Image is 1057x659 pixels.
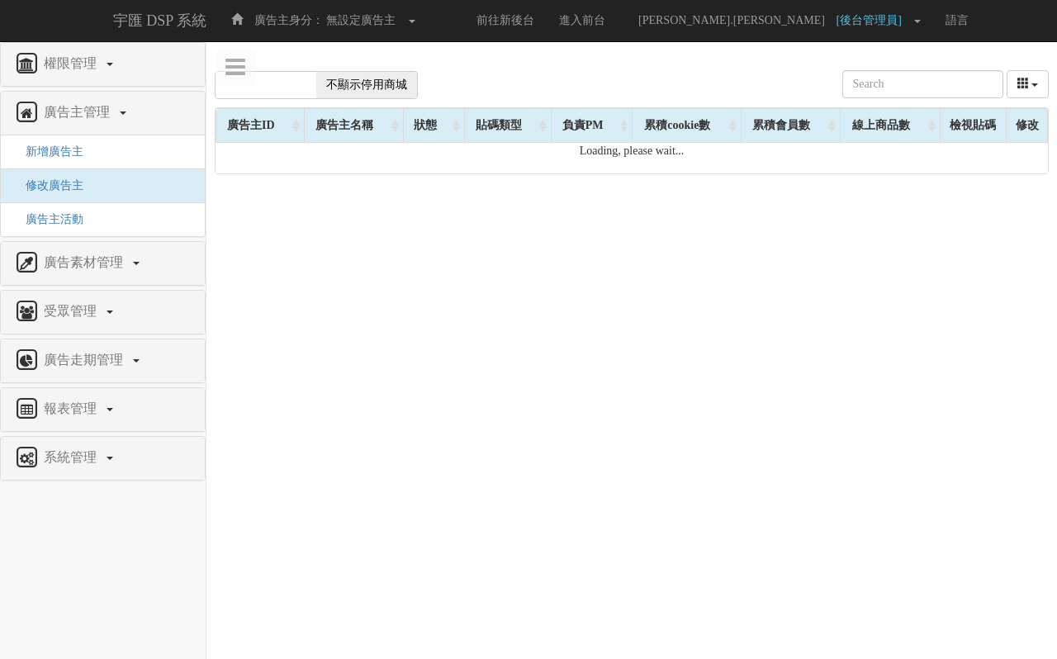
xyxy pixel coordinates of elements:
span: 廣告素材管理 [40,255,131,269]
span: [PERSON_NAME].[PERSON_NAME] [630,14,833,26]
a: 廣告主管理 [13,100,192,126]
a: 權限管理 [13,51,192,78]
div: Loading, please wait... [216,143,1048,173]
input: Search [842,70,1003,98]
a: 修改廣告主 [13,179,83,192]
div: 貼碼類型 [465,109,551,142]
span: 廣告主管理 [40,105,118,119]
div: 廣告主ID [216,109,304,142]
span: 廣告主身分： [254,14,324,26]
div: 檢視貼碼 [941,109,1007,142]
span: 無設定廣告主 [326,14,396,26]
div: 修改 [1007,109,1047,142]
a: 新增廣告主 [13,145,83,158]
a: 廣告走期管理 [13,348,192,374]
a: 報表管理 [13,396,192,423]
div: 狀態 [404,109,464,142]
span: 權限管理 [40,56,105,70]
a: 系統管理 [13,445,192,472]
span: [後台管理員] [836,14,909,26]
span: 不顯示停用商城 [316,72,417,98]
div: 累積會員數 [742,109,840,142]
a: 廣告素材管理 [13,250,192,277]
a: 廣告主活動 [13,213,83,225]
div: Columns [1007,70,1050,98]
span: 廣告走期管理 [40,353,131,367]
div: 線上商品數 [841,109,939,142]
a: 受眾管理 [13,299,192,325]
span: 系統管理 [40,450,105,464]
div: 累積cookie數 [633,109,741,142]
div: 廣告主名稱 [305,109,403,142]
div: 負責PM [552,109,632,142]
button: columns [1007,70,1050,98]
span: 報表管理 [40,401,105,415]
span: 受眾管理 [40,304,105,318]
